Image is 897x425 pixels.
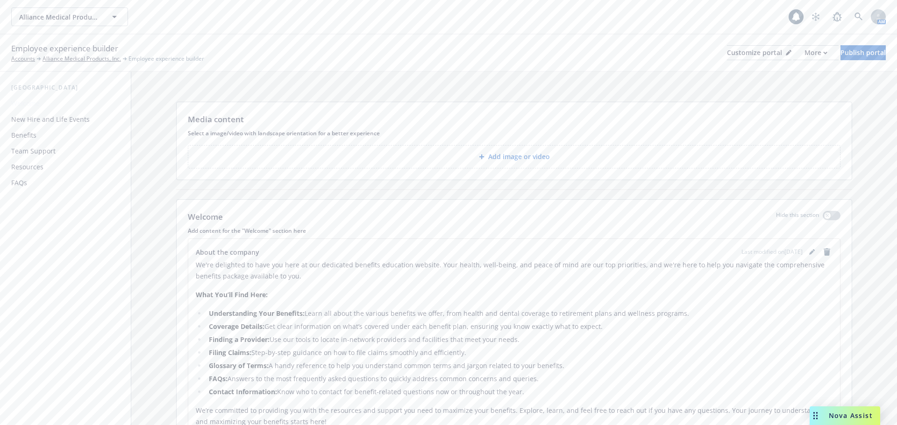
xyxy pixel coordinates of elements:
button: Add image or video [188,145,840,168]
div: New Hire and Life Events [11,112,90,127]
span: Employee experience builder [11,42,118,55]
strong: What You’ll Find Here: [196,290,268,299]
span: Alliance Medical Products, Inc. [19,12,100,22]
a: remove [821,246,833,258]
button: Alliance Medical Products, Inc. [11,7,128,26]
a: Benefits [7,128,123,143]
button: More [793,45,839,60]
a: editPencil [806,246,818,258]
a: Welcome [7,96,123,111]
p: We're delighted to have you here at our dedicated benefits education website. Your health, well-b... [196,259,833,282]
a: Alliance Medical Products, Inc. [43,55,121,63]
span: About the company [196,247,259,257]
div: More [804,46,827,60]
strong: Contact Information: [209,387,277,396]
div: Drag to move [810,406,821,425]
a: Search [849,7,868,26]
button: Nova Assist [810,406,880,425]
p: Media content [188,113,244,125]
a: FAQs [7,175,123,190]
p: Select a image/video with landscape orientation for a better experience [188,129,840,137]
li: Learn all about the various benefits we offer, from health and dental coverage to retirement plan... [206,308,833,319]
li: Know who to contact for benefit-related questions now or throughout the year. [206,386,833,397]
a: Stop snowing [806,7,825,26]
p: Add content for the "Welcome" section here [188,227,840,235]
div: FAQs [11,175,27,190]
p: Hide this section [776,211,819,223]
div: [GEOGRAPHIC_DATA] [7,83,123,92]
p: Welcome [188,211,223,223]
strong: Glossary of Terms: [209,361,269,370]
button: Publish portal [840,45,886,60]
a: New Hire and Life Events [7,112,123,127]
div: Resources [11,160,43,174]
div: Welcome [11,96,40,111]
li: Get clear information on what’s covered under each benefit plan, ensuring you know exactly what t... [206,321,833,332]
span: Employee experience builder [128,55,204,63]
span: Nova Assist [829,412,873,419]
div: Publish portal [840,46,886,60]
strong: Understanding Your Benefits: [209,309,305,318]
div: Customize portal [727,46,791,60]
strong: FAQs: [209,374,228,383]
a: Team Support [7,144,123,159]
li: Use our tools to locate in-network providers and facilities that meet your needs. [206,334,833,345]
li: Answers to the most frequently asked questions to quickly address common concerns and queries. [206,373,833,384]
span: Last modified on [DATE] [741,248,803,256]
strong: Coverage Details: [209,322,264,331]
div: Team Support [11,144,56,159]
strong: Finding a Provider: [209,335,270,344]
li: Step-by-step guidance on how to file claims smoothly and efficiently. [206,347,833,358]
a: Accounts [11,55,35,63]
li: A handy reference to help you understand common terms and jargon related to your benefits. [206,360,833,371]
strong: Filing Claims: [209,348,251,357]
a: Report a Bug [828,7,847,26]
a: Resources [7,160,123,174]
div: Benefits [11,128,36,143]
button: Customize portal [727,45,791,60]
p: Add image or video [488,153,550,160]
